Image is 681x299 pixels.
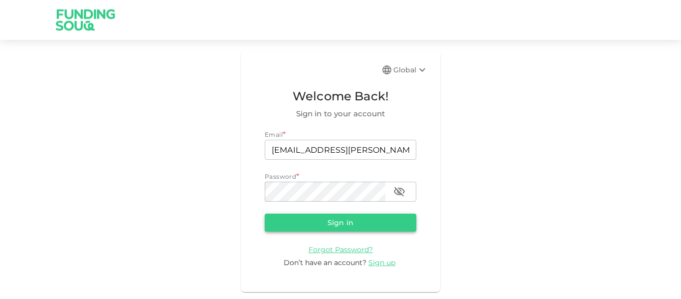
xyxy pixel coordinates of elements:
[265,87,416,106] span: Welcome Back!
[393,64,428,76] div: Global
[265,108,416,120] span: Sign in to your account
[265,131,283,138] span: Email
[368,258,395,267] span: Sign up
[265,173,296,180] span: Password
[265,140,416,160] input: email
[265,214,416,232] button: Sign in
[284,258,366,267] span: Don’t have an account?
[309,245,373,254] a: Forgot Password?
[309,245,373,254] span: Forgot Password?
[265,182,385,202] input: password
